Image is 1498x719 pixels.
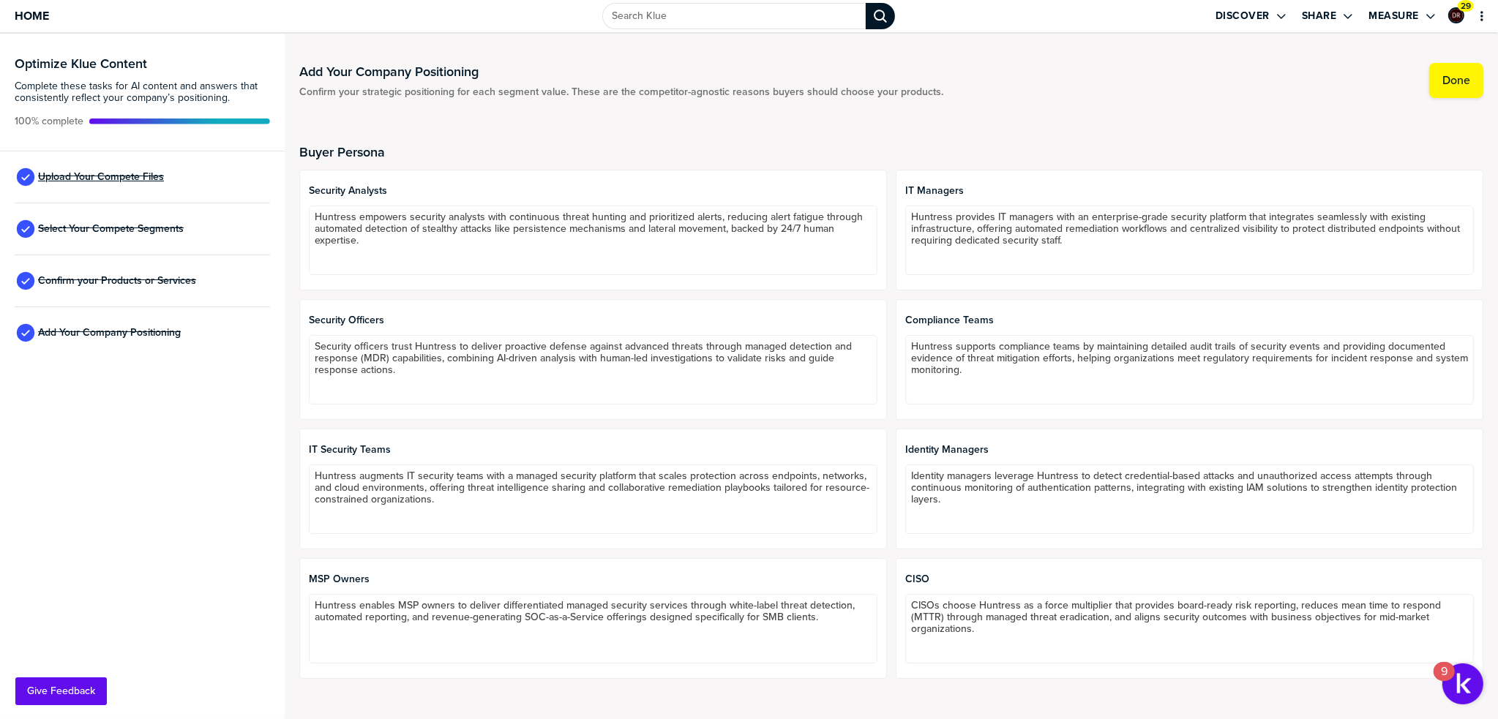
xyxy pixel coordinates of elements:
[905,335,1474,404] textarea: Huntress supports compliance teams by maintaining detailed audit trails of security events and pr...
[309,315,877,326] span: Security Officers
[905,206,1474,275] textarea: Huntress provides IT managers with an enterprise-grade security platform that integrates seamless...
[1302,10,1337,23] label: Share
[1450,9,1463,22] img: dca9c6f390784fc323463dd778aad4f8-sml.png
[1442,73,1470,88] label: Done
[309,464,877,534] textarea: Huntress augments IT security teams with a managed security platform that scales protection acros...
[309,206,877,275] textarea: Huntress empowers security analysts with continuous threat hunting and prioritized alerts, reduci...
[905,464,1474,534] textarea: Identity managers leverage Huntress to detect credential-based attacks and unauthorized access at...
[602,3,866,29] input: Search Klue
[15,80,270,104] span: Complete these tasks for AI content and answers that consistently reflect your company’s position...
[905,573,1474,585] span: CISO
[15,677,107,705] button: Give Feedback
[905,315,1474,326] span: Compliance Teams
[1461,1,1471,12] span: 29
[1216,10,1270,23] label: Discover
[1448,7,1464,23] div: Dustin Ray
[309,185,877,197] span: Security Analysts
[299,86,943,98] span: Confirm your strategic positioning for each segment value. These are the competitor-agnostic reas...
[905,185,1474,197] span: IT Managers
[15,10,49,22] span: Home
[1442,663,1483,704] button: Open Resource Center, 9 new notifications
[309,594,877,663] textarea: Huntress enables MSP owners to deliver differentiated managed security services through white-lab...
[309,444,877,456] span: IT Security Teams
[38,327,181,339] span: Add Your Company Positioning
[15,116,83,127] span: Active
[38,223,184,235] span: Select Your Compete Segments
[15,57,270,70] h3: Optimize Klue Content
[905,594,1474,663] textarea: CISOs choose Huntress as a force multiplier that provides board-ready risk reporting, reduces mea...
[299,63,943,80] h1: Add Your Company Positioning
[905,444,1474,456] span: Identity Managers
[1447,6,1466,25] a: Edit Profile
[309,573,877,585] span: MSP Owners
[38,275,196,287] span: Confirm your Products or Services
[1368,10,1419,23] label: Measure
[299,145,1483,159] h2: Buyer Persona
[38,171,164,183] span: Upload Your Compete Files
[309,335,877,404] textarea: Security officers trust Huntress to deliver proactive defense against advanced threats through ma...
[1441,671,1448,690] div: 9
[866,3,895,29] div: Search Klue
